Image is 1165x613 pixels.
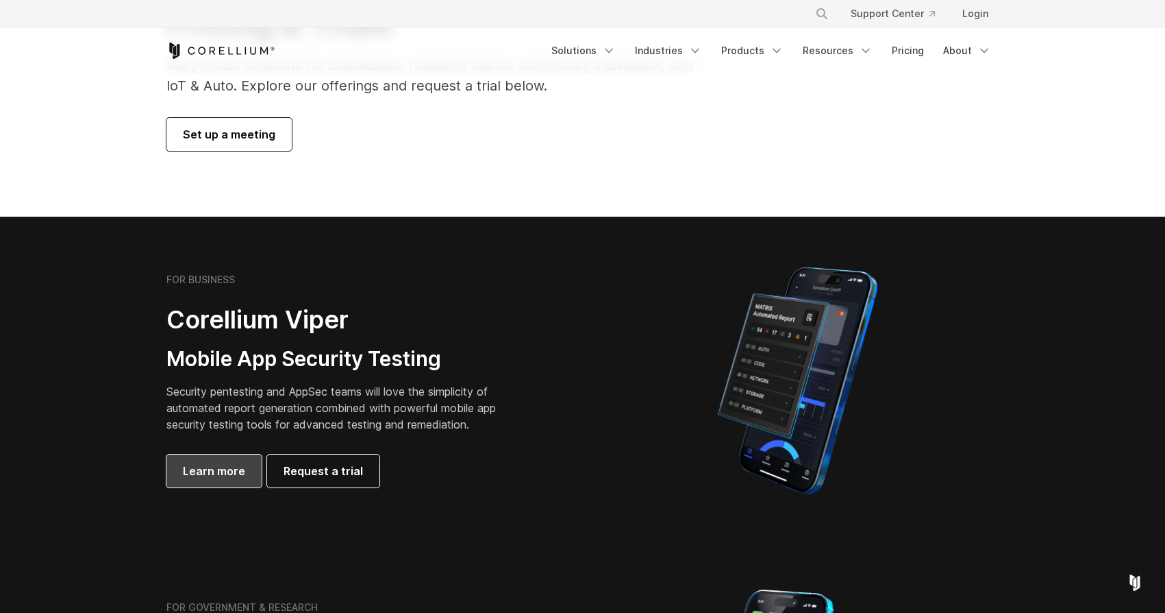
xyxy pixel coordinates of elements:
[267,455,379,488] a: Request a trial
[166,118,292,151] a: Set up a meeting
[713,38,792,63] a: Products
[166,43,275,59] a: Corellium Home
[794,38,881,63] a: Resources
[183,126,275,143] span: Set up a meeting
[1118,566,1151,599] div: Open Intercom Messenger
[951,1,999,26] a: Login
[166,274,235,286] h6: FOR BUSINESS
[284,463,363,479] span: Request a trial
[166,455,262,488] a: Learn more
[183,463,245,479] span: Learn more
[166,304,517,335] h2: Corellium Viper
[543,38,624,63] a: Solutions
[810,1,834,26] button: Search
[627,38,710,63] a: Industries
[840,1,946,26] a: Support Center
[694,261,901,501] img: Corellium MATRIX automated report on iPhone showing app vulnerability test results across securit...
[935,38,999,63] a: About
[884,38,932,63] a: Pricing
[166,346,517,372] h3: Mobile App Security Testing
[166,55,712,96] p: We provide solutions for businesses, research teams, community individuals, and IoT & Auto. Explo...
[166,383,517,433] p: Security pentesting and AppSec teams will love the simplicity of automated report generation comb...
[799,1,999,26] div: Navigation Menu
[543,38,999,63] div: Navigation Menu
